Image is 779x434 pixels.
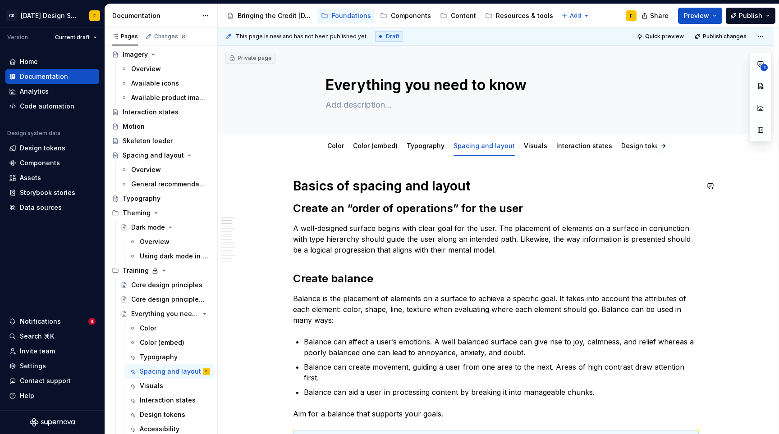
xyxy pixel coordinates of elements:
div: Design tokens [140,410,185,419]
a: Dark mode [117,220,214,235]
a: Interaction states [108,105,214,119]
div: Color [324,136,348,155]
div: Documentation [112,11,197,20]
button: Preview [678,8,722,24]
div: Spacing and layout [450,136,518,155]
span: Current draft [55,34,90,41]
a: Components [5,156,99,170]
div: Components [20,158,60,167]
a: Spacing and layoutF [125,364,214,379]
a: Motion [108,119,214,134]
div: Help [20,391,34,400]
button: CK[DATE] Design SystemF [2,6,103,25]
div: Content [451,11,476,20]
div: Everything you need to know [131,309,199,318]
a: Supernova Logo [30,418,75,427]
span: Add [570,12,581,19]
a: Interaction states [556,142,612,149]
a: Invite team [5,344,99,358]
a: Home [5,54,99,69]
span: Share [650,11,669,20]
div: F [630,12,632,19]
button: Help [5,389,99,403]
div: Training [108,263,214,278]
p: Balance is the placement of elements on a surface to achieve a specific goal. It takes into accou... [293,293,699,325]
p: Balance can affect a user’s emotions. A well balanced surface can give rise to joy, calmness, and... [304,336,699,358]
div: Invite team [20,347,55,356]
div: Bringing the Credit [DATE] brand to life across products [238,11,312,20]
div: Settings [20,362,46,371]
button: Publish changes [692,30,751,43]
a: Color (embed) [353,142,398,149]
a: Components [376,9,435,23]
button: Contact support [5,374,99,388]
div: Spacing and layout [123,151,184,160]
div: Color [140,324,156,333]
div: Design system data [7,130,60,137]
a: Code automation [5,99,99,113]
div: Analytics [20,87,49,96]
a: Design tokens [125,407,214,422]
div: F [206,367,207,376]
button: Quick preview [634,30,688,43]
div: CK [6,10,17,21]
a: Resources & tools [481,9,557,23]
div: Dark mode [131,223,165,232]
div: Training [123,266,149,275]
textarea: Everything you need to know [324,74,664,96]
a: Visuals [125,379,214,393]
p: Balance can create movement, guiding a user from one area to the next. Areas of high contrast dra... [304,362,699,383]
div: Color (embed) [349,136,401,155]
div: Imagery [123,50,148,59]
div: Overview [131,165,161,174]
a: Content [436,9,480,23]
span: Quick preview [645,33,684,40]
a: Color (embed) [125,335,214,350]
div: General recommendations [131,180,206,189]
button: Notifications4 [5,314,99,329]
a: Available product imagery [117,90,214,105]
p: A well-designed surface begins with clear goal for the user. The placement of elements on a surfa... [293,223,699,255]
a: Foundations [317,9,375,23]
a: Bringing the Credit [DATE] brand to life across products [223,9,316,23]
span: Publish changes [703,33,747,40]
a: Design tokens [621,142,667,149]
a: Typography [407,142,444,149]
a: Everything you need to know [117,307,214,321]
h2: Create an “order of operations” for the user [293,201,699,216]
a: Spacing and layout [108,148,214,163]
a: Skeleton loader [108,134,214,148]
button: Add [559,9,592,22]
div: Notifications [20,317,61,326]
a: General recommendations [117,177,214,191]
span: Publish [739,11,762,20]
h1: Basics of spacing and layout [293,178,699,194]
a: Imagery [108,47,214,62]
div: Interaction states [140,396,196,405]
div: Page tree [223,7,557,25]
div: Motion [123,122,145,131]
div: Typography [123,194,160,203]
a: Documentation [5,69,99,84]
a: Data sources [5,200,99,215]
div: Code automation [20,102,74,111]
span: 8 [180,33,187,40]
div: Search ⌘K [20,332,54,341]
div: Design tokens [20,144,65,153]
a: Spacing and layout [454,142,515,149]
button: Share [637,8,674,24]
div: Core design principles [131,280,202,289]
div: Interaction states [123,108,179,117]
a: Typography [125,350,214,364]
a: Color [327,142,344,149]
span: Draft [386,33,399,40]
div: Spacing and layout [140,367,201,376]
div: Available icons [131,79,179,88]
div: Theming [108,206,214,220]
a: Using dark mode in Figma [125,249,214,263]
div: Foundations [332,11,371,20]
div: Color (embed) [140,338,184,347]
div: Resources & tools [496,11,553,20]
a: Overview [117,163,214,177]
div: F [93,12,96,19]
